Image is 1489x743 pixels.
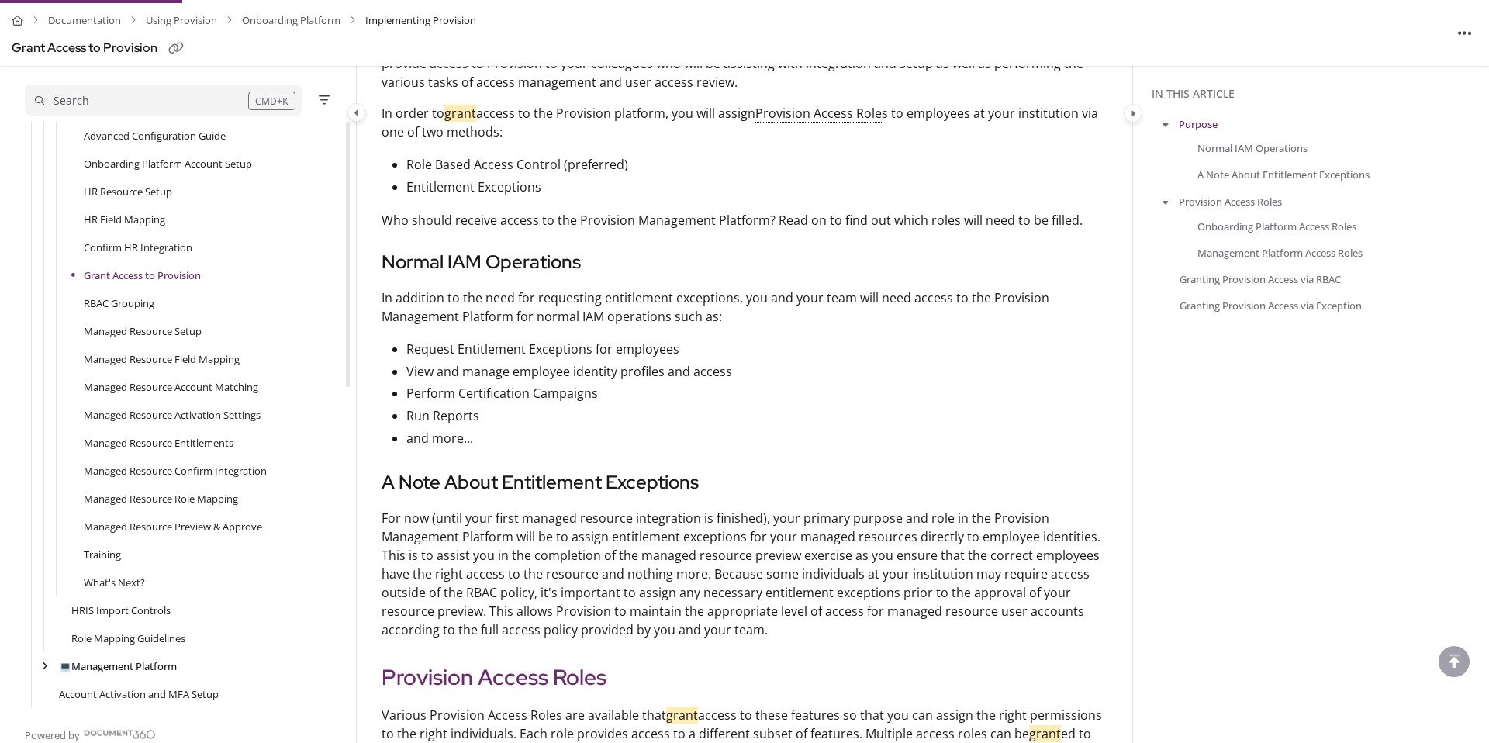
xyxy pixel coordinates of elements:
a: Role Mapping Guidelines [71,631,185,646]
a: Provision Access Roles [1179,194,1282,209]
a: Onboarding Platform Account Setup [84,156,252,171]
span: Powered by [25,727,80,743]
h3: Normal IAM Operations [382,248,1107,276]
div: Search [54,92,89,109]
div: In this article [1152,85,1483,102]
div: scroll to top [1439,646,1470,677]
a: Managed Resource Preview & Approve [84,519,262,534]
p: Who should receive access to the Provision Management Platform? Read on to find out which roles w... [382,211,1107,230]
a: HR Resource Setup [84,184,172,199]
a: Powered by Document360 - opens in a new tab [25,724,156,743]
a: Documentation [48,9,121,32]
a: Managed Resource Account Matching [84,379,258,395]
mark: grant [1029,725,1061,742]
button: Category toggle [347,103,366,122]
span: Provision Access Role [755,105,882,123]
a: What's Next? [84,575,145,590]
div: arrow [37,659,53,674]
p: Run Reports [406,405,1107,427]
span: Implementing Provision [365,9,476,32]
p: In addition to the need for requesting entitlement exceptions, you and your team will need access... [382,289,1107,326]
a: Managed Resource Role Mapping [84,491,238,506]
a: Account Activation and MFA Setup [59,686,219,702]
a: Granting Provision Access via Exception [1180,298,1362,313]
img: Document360 [84,730,156,739]
h2: Provision Access Roles [382,661,1107,693]
span: 💻 [59,659,71,673]
a: Onboarding Platform Access Roles [1197,218,1356,233]
a: Managed Resource Setup [84,323,202,339]
button: arrow [1159,193,1173,210]
p: For now (until your first managed resource integration is finished), your primary purpose and rol... [382,509,1107,639]
mark: grant [444,105,476,122]
a: Home [12,9,23,32]
a: RBAC Grouping [84,295,154,311]
a: HRIS Import Controls [71,603,171,618]
a: Management Platform [59,658,177,674]
p: Request Entitlement Exceptions for employees [406,338,1107,361]
a: Managed Resource Field Mapping [84,351,240,367]
p: Perform Certification Campaigns [406,382,1107,405]
a: Managed Resource Entitlements [84,435,233,451]
p: Role Based Access Control (preferred) [406,154,1107,176]
a: Using Provision [146,9,217,32]
a: Managed Resource Activation Settings [84,407,261,423]
button: Category toggle [1124,104,1142,123]
p: and more... [406,427,1107,450]
button: Article more options [1453,20,1477,45]
a: Purpose [1179,116,1218,132]
a: A Note About Entitlement Exceptions [1197,167,1370,182]
div: Grant Access to Provision [12,37,157,60]
button: arrow [1159,116,1173,133]
h3: A Note About Entitlement Exceptions [382,468,1107,496]
a: Training [84,547,121,562]
mark: grant [666,707,698,724]
a: HR Field Mapping [84,212,165,227]
button: Filter [315,91,333,109]
p: Entitlement Exceptions [406,176,1107,199]
a: Managed Resource Confirm Integration [84,463,267,479]
button: Copy link of [164,36,188,61]
p: View and manage employee identity profiles and access [406,361,1107,383]
button: Search [25,85,302,116]
div: CMD+K [248,92,295,110]
a: Management Platform Access Roles [1197,244,1363,260]
a: Onboarding Platform [242,9,340,32]
a: Advanced Configuration Guide [84,128,226,143]
a: Grant Access to Provision [84,268,201,283]
a: Confirm HR Integration [84,240,192,255]
p: In order to access to the Provision platform, you will assign s to employees at your institution ... [382,104,1107,141]
a: Granting Provision Access via RBAC [1180,271,1341,287]
a: Normal IAM Operations [1197,140,1308,156]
